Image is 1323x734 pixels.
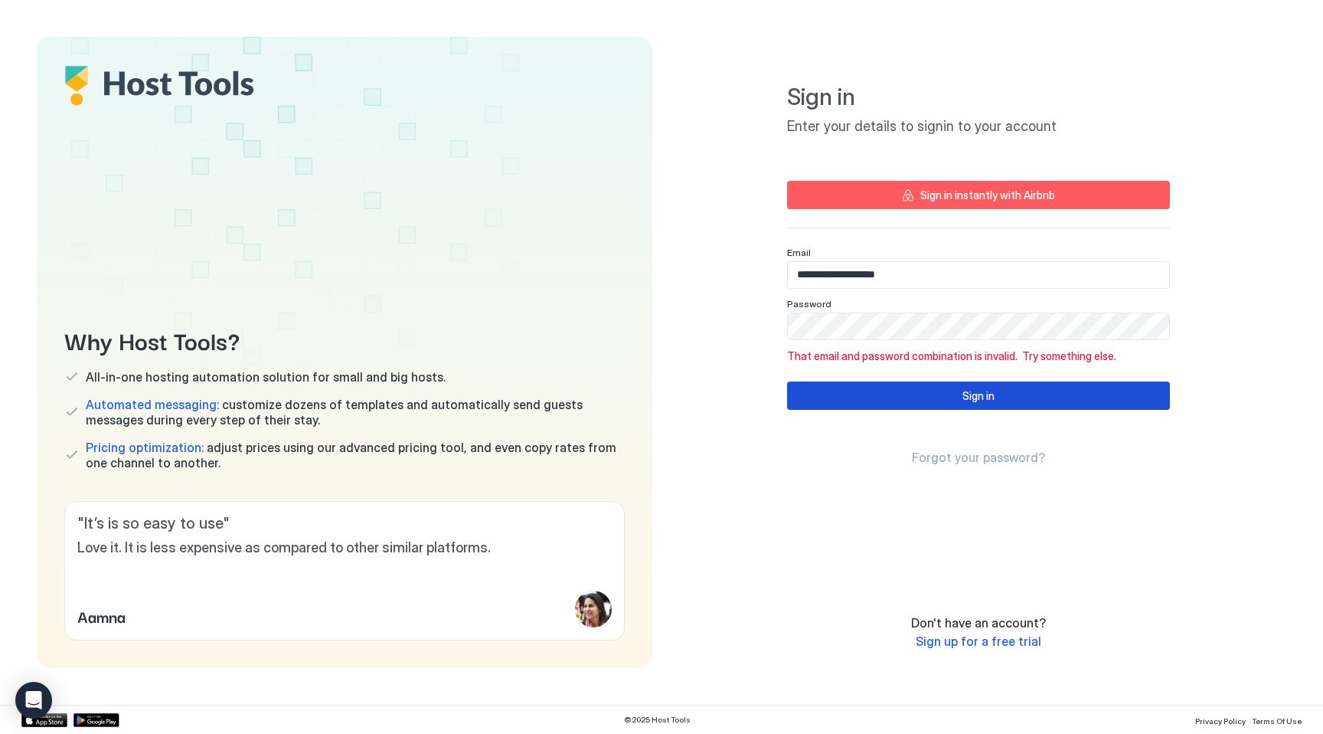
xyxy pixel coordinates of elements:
input: Input Field [788,262,1169,288]
span: Pricing optimization: [86,440,204,455]
span: Aamna [77,605,126,628]
span: Don't have an account? [911,615,1046,631]
div: profile [575,591,612,628]
span: All-in-one hosting automation solution for small and big hosts. [86,369,446,385]
span: Enter your details to signin to your account [787,118,1170,136]
span: adjust prices using our advanced pricing tool, and even copy rates from one channel to another. [86,440,625,470]
div: Sign in instantly with Airbnb [920,187,1055,203]
span: Why Host Tools? [64,323,625,357]
span: Sign in [787,83,1170,112]
span: " It’s is so easy to use " [77,514,612,533]
span: © 2025 Host Tools [624,715,691,725]
span: That email and password combination is invalid. Try something else. [787,349,1170,363]
input: Input Field [788,313,1169,339]
button: Sign in [787,382,1170,410]
a: App Store [21,713,67,727]
span: Terms Of Use [1252,716,1302,726]
a: Google Play Store [73,713,119,727]
button: Sign in instantly with Airbnb [787,181,1170,209]
span: customize dozens of templates and automatically send guests messages during every step of their s... [86,397,625,428]
div: Open Intercom Messenger [15,682,52,719]
span: Automated messaging: [86,397,219,412]
div: Sign in [962,388,995,404]
span: Password [787,298,831,310]
a: Privacy Policy [1195,712,1246,728]
a: Terms Of Use [1252,712,1302,728]
span: Love it. It is less expensive as compared to other similar platforms. [77,539,612,557]
span: Privacy Policy [1195,716,1246,726]
a: Sign up for a free trial [916,634,1041,650]
span: Email [787,247,811,258]
span: Forgot your password? [912,450,1045,465]
a: Forgot your password? [912,450,1045,466]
